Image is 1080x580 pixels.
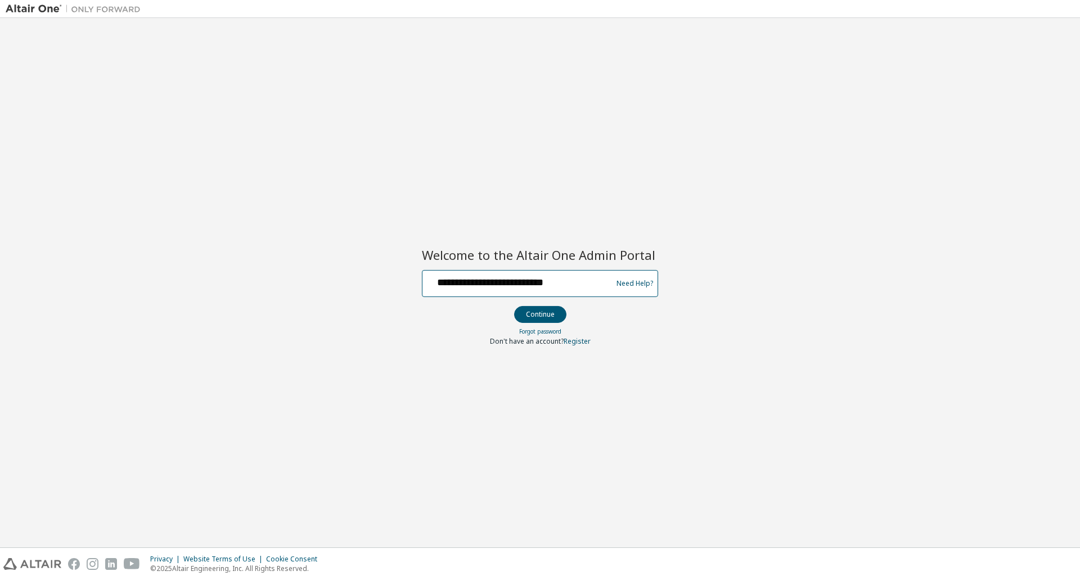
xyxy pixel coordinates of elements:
div: Cookie Consent [266,555,324,564]
img: altair_logo.svg [3,558,61,570]
img: instagram.svg [87,558,98,570]
img: Altair One [6,3,146,15]
img: youtube.svg [124,558,140,570]
img: linkedin.svg [105,558,117,570]
button: Continue [514,306,566,323]
a: Register [564,336,591,346]
p: © 2025 Altair Engineering, Inc. All Rights Reserved. [150,564,324,573]
div: Privacy [150,555,183,564]
a: Forgot password [519,327,561,335]
img: facebook.svg [68,558,80,570]
h2: Welcome to the Altair One Admin Portal [422,247,658,263]
div: Website Terms of Use [183,555,266,564]
span: Don't have an account? [490,336,564,346]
